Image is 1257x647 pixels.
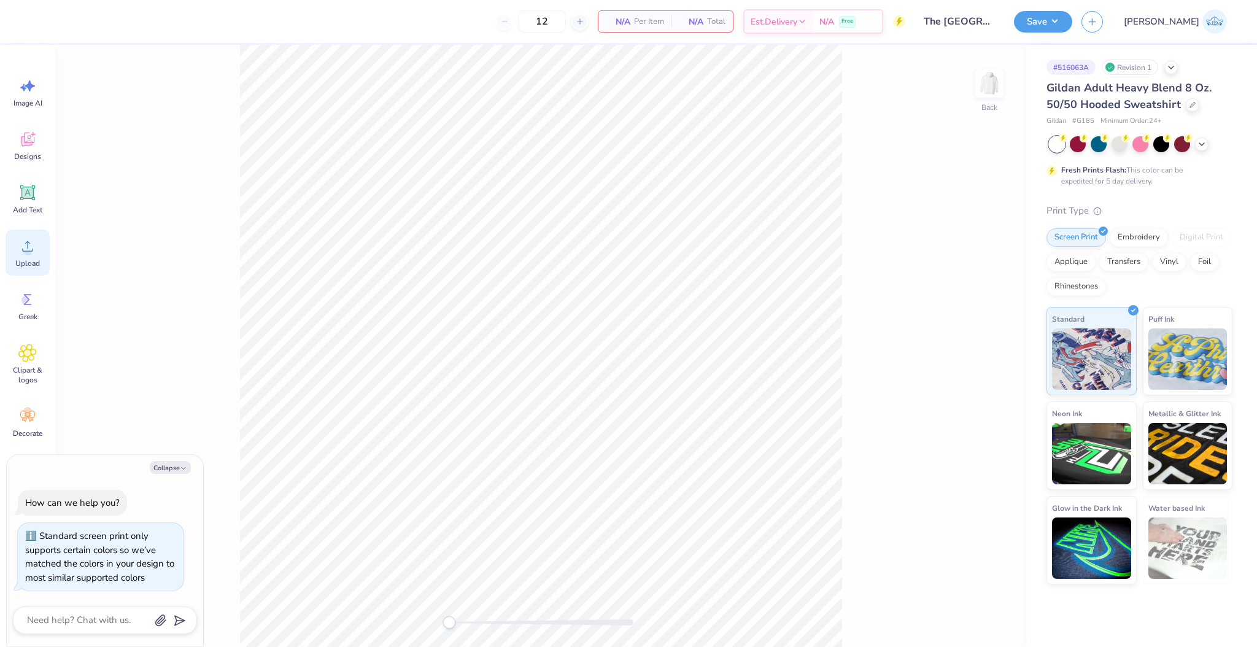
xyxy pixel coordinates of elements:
input: – – [518,10,566,33]
img: Water based Ink [1148,517,1228,579]
span: Designs [14,152,41,161]
span: Greek [18,312,37,322]
img: Puff Ink [1148,328,1228,390]
span: Upload [15,258,40,268]
div: Embroidery [1110,228,1168,247]
div: Standard screen print only supports certain colors so we’ve matched the colors in your design to ... [25,530,174,584]
div: How can we help you? [25,497,120,509]
span: Per Item [634,15,664,28]
div: Rhinestones [1046,277,1106,296]
div: Transfers [1099,253,1148,271]
button: Collapse [150,461,191,474]
span: Total [707,15,725,28]
img: Metallic & Glitter Ink [1148,423,1228,484]
div: # 516063A [1046,60,1096,75]
span: Standard [1052,312,1085,325]
img: Josephine Amber Orros [1202,9,1227,34]
span: Minimum Order: 24 + [1100,116,1162,126]
div: Digital Print [1172,228,1231,247]
span: Glow in the Dark Ink [1052,502,1122,514]
strong: Fresh Prints Flash: [1061,165,1126,175]
span: [PERSON_NAME] [1124,15,1199,29]
img: Standard [1052,328,1131,390]
div: Screen Print [1046,228,1106,247]
span: N/A [819,15,834,28]
span: Water based Ink [1148,502,1205,514]
a: [PERSON_NAME] [1118,9,1232,34]
span: N/A [606,15,630,28]
span: Add Text [13,205,42,215]
span: Neon Ink [1052,407,1082,420]
span: Metallic & Glitter Ink [1148,407,1221,420]
div: Revision 1 [1102,60,1158,75]
span: Est. Delivery [751,15,797,28]
div: Back [981,102,997,113]
span: # G185 [1072,116,1094,126]
div: Vinyl [1152,253,1186,271]
span: Gildan [1046,116,1066,126]
img: Back [977,71,1002,96]
span: Puff Ink [1148,312,1174,325]
div: Applique [1046,253,1096,271]
img: Glow in the Dark Ink [1052,517,1131,579]
span: Gildan Adult Heavy Blend 8 Oz. 50/50 Hooded Sweatshirt [1046,80,1212,112]
div: Print Type [1046,204,1232,218]
span: Image AI [14,98,42,108]
div: This color can be expedited for 5 day delivery. [1061,165,1212,187]
img: Neon Ink [1052,423,1131,484]
div: Accessibility label [443,616,455,629]
div: Foil [1190,253,1219,271]
span: Decorate [13,428,42,438]
span: Clipart & logos [7,365,48,385]
span: Free [841,17,853,26]
input: Untitled Design [915,9,1005,34]
button: Save [1014,11,1072,33]
span: N/A [679,15,703,28]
